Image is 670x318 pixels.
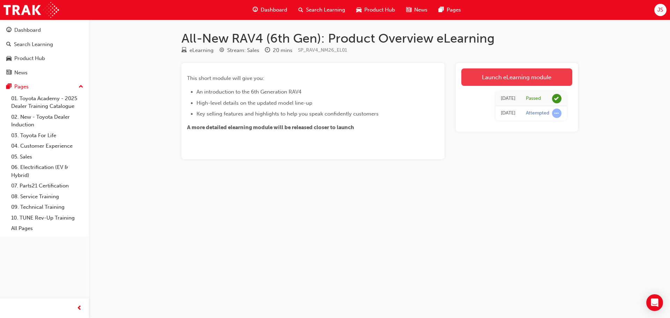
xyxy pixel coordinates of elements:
[657,6,663,14] span: JS
[526,110,549,117] div: Attempted
[261,6,287,14] span: Dashboard
[406,6,411,14] span: news-icon
[3,80,86,93] button: Pages
[364,6,395,14] span: Product Hub
[219,46,259,55] div: Stream
[247,3,293,17] a: guage-iconDashboard
[3,52,86,65] a: Product Hub
[253,6,258,14] span: guage-icon
[8,112,86,130] a: 02. New - Toyota Dealer Induction
[552,94,561,103] span: learningRecordVerb_PASS-icon
[227,46,259,54] div: Stream: Sales
[14,69,28,77] div: News
[356,6,362,14] span: car-icon
[196,111,379,117] span: Key selling features and highlights to help you speak confidently customers
[6,42,11,48] span: search-icon
[8,141,86,151] a: 04. Customer Experience
[187,124,354,131] span: A more detailed elearning module will be released closer to launch
[501,95,515,103] div: Thu Sep 04 2025 15:15:32 GMT+1000 (Australian Eastern Standard Time)
[8,223,86,234] a: All Pages
[298,6,303,14] span: search-icon
[79,82,83,91] span: up-icon
[351,3,401,17] a: car-iconProduct Hub
[14,26,41,34] div: Dashboard
[501,109,515,117] div: Thu Sep 04 2025 14:12:15 GMT+1000 (Australian Eastern Standard Time)
[3,38,86,51] a: Search Learning
[77,304,82,313] span: prev-icon
[181,46,214,55] div: Type
[8,93,86,112] a: 01. Toyota Academy - 2025 Dealer Training Catalogue
[6,70,12,76] span: news-icon
[298,47,347,53] span: Learning resource code
[526,95,541,102] div: Passed
[196,89,301,95] span: An introduction to the 6th Generation RAV4
[187,75,264,81] span: This short module will give you:
[447,6,461,14] span: Pages
[439,6,444,14] span: pages-icon
[552,109,561,118] span: learningRecordVerb_ATTEMPT-icon
[6,27,12,34] span: guage-icon
[181,47,187,54] span: learningResourceType_ELEARNING-icon
[14,54,45,62] div: Product Hub
[646,294,663,311] div: Open Intercom Messenger
[8,191,86,202] a: 08. Service Training
[6,84,12,90] span: pages-icon
[3,2,59,18] img: Trak
[293,3,351,17] a: search-iconSearch Learning
[265,47,270,54] span: clock-icon
[306,6,345,14] span: Search Learning
[265,46,292,55] div: Duration
[273,46,292,54] div: 20 mins
[3,22,86,80] button: DashboardSearch LearningProduct HubNews
[181,31,578,46] h1: All-New RAV4 (6th Gen): Product Overview eLearning
[219,47,224,54] span: target-icon
[3,66,86,79] a: News
[196,100,312,106] span: High-level details on the updated model line-up
[6,56,12,62] span: car-icon
[189,46,214,54] div: eLearning
[654,4,667,16] button: JS
[461,68,572,86] a: Launch eLearning module
[14,40,53,49] div: Search Learning
[8,213,86,223] a: 10. TUNE Rev-Up Training
[8,202,86,213] a: 09. Technical Training
[14,83,29,91] div: Pages
[3,24,86,37] a: Dashboard
[8,180,86,191] a: 07. Parts21 Certification
[8,162,86,180] a: 06. Electrification (EV & Hybrid)
[433,3,467,17] a: pages-iconPages
[414,6,427,14] span: News
[401,3,433,17] a: news-iconNews
[8,151,86,162] a: 05. Sales
[8,130,86,141] a: 03. Toyota For Life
